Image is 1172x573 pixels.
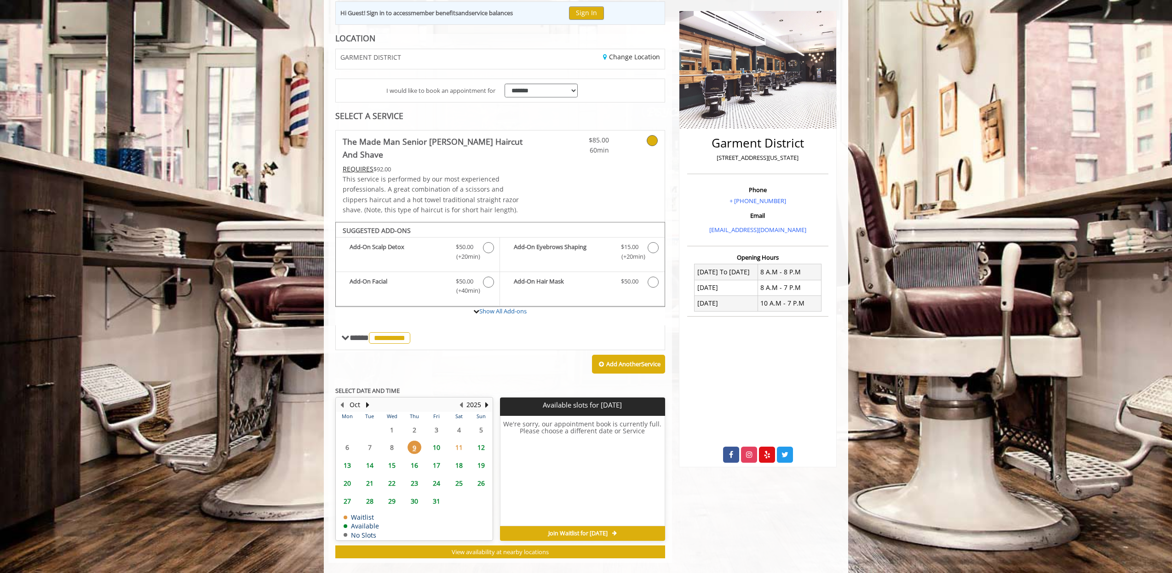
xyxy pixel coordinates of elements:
td: Select day25 [448,474,470,492]
a: + [PHONE_NUMBER] [730,197,786,205]
span: $15.00 [621,242,638,252]
span: 19 [474,459,488,472]
span: 23 [408,477,421,490]
span: 12 [474,441,488,454]
span: 9 [408,441,421,454]
h3: Phone [689,187,826,193]
button: Add AnotherService [592,355,665,374]
span: 25 [452,477,466,490]
td: Select day23 [403,474,425,492]
b: Add Another Service [606,360,661,368]
b: Add-On Scalp Detox [350,242,447,261]
label: Add-On Eyebrows Shaping [505,242,660,264]
td: Select day30 [403,492,425,510]
span: Join Waitlist for [DATE] [548,530,608,537]
b: SUGGESTED ADD-ONS [343,226,411,235]
td: Select day13 [336,456,358,474]
span: 60min [555,145,609,155]
button: Previous Month [338,400,345,410]
label: Add-On Scalp Detox [340,242,495,264]
td: Select day20 [336,474,358,492]
span: I would like to book an appointment for [386,86,495,96]
span: 20 [340,477,354,490]
h3: Email [689,212,826,219]
td: Select day27 [336,492,358,510]
button: View availability at nearby locations [335,545,665,559]
span: 14 [363,459,377,472]
td: Select day24 [425,474,448,492]
b: Add-On Facial [350,277,447,296]
h3: Opening Hours [687,254,828,261]
span: 29 [385,494,399,508]
td: Select day22 [381,474,403,492]
td: 8 A.M - 8 P.M [758,264,821,280]
span: 11 [452,441,466,454]
button: Next Month [364,400,371,410]
td: Select day26 [470,474,493,492]
th: Thu [403,412,425,421]
td: [DATE] [695,295,758,311]
b: member benefits [411,9,458,17]
th: Tue [358,412,380,421]
h6: We're sorry, our appointment book is currently full. Please choose a different date or Service [500,420,664,522]
td: Select day10 [425,439,448,457]
th: Mon [336,412,358,421]
div: The Made Man Senior Barber Haircut And Shave Add-onS [335,222,665,307]
td: Select day28 [358,492,380,510]
td: Select day11 [448,439,470,457]
div: Hi Guest! Sign in to access and [340,8,513,18]
td: [DATE] To [DATE] [695,264,758,280]
p: Available slots for [DATE] [504,401,661,409]
span: (+40min ) [451,286,478,295]
td: Available [344,522,379,529]
th: Sat [448,412,470,421]
span: 24 [430,477,443,490]
th: Fri [425,412,448,421]
td: Select day9 [403,439,425,457]
span: 21 [363,477,377,490]
b: Add-On Eyebrows Shaping [514,242,611,261]
th: Wed [381,412,403,421]
button: 2025 [466,400,481,410]
a: Show All Add-ons [479,307,527,315]
button: Next Year [483,400,490,410]
td: Select day14 [358,456,380,474]
td: [DATE] [695,280,758,295]
span: 18 [452,459,466,472]
td: Select day21 [358,474,380,492]
p: [STREET_ADDRESS][US_STATE] [689,153,826,163]
a: Change Location [603,52,660,61]
p: This service is performed by our most experienced professionals. A great combination of a scissor... [343,174,528,216]
span: $50.00 [456,277,473,286]
span: 13 [340,459,354,472]
span: (+20min ) [451,252,478,261]
label: Add-On Facial [340,277,495,298]
td: No Slots [344,532,379,539]
b: SELECT DATE AND TIME [335,386,400,395]
b: service balances [469,9,513,17]
button: Previous Year [457,400,465,410]
td: Select day12 [470,439,493,457]
span: $50.00 [621,277,638,286]
td: Select day19 [470,456,493,474]
span: 28 [363,494,377,508]
span: (+20min ) [616,252,643,261]
td: Select day17 [425,456,448,474]
button: Oct [350,400,360,410]
td: Select day18 [448,456,470,474]
td: Select day31 [425,492,448,510]
span: $85.00 [555,135,609,145]
div: SELECT A SERVICE [335,112,665,120]
span: 10 [430,441,443,454]
span: This service needs some Advance to be paid before we block your appointment [343,165,373,173]
span: View availability at nearby locations [452,548,549,556]
span: 22 [385,477,399,490]
h2: Garment District [689,136,826,150]
span: $50.00 [456,242,473,252]
label: Add-On Hair Mask [505,277,660,290]
span: GARMENT DISTRICT [340,54,401,61]
td: Select day16 [403,456,425,474]
td: Select day29 [381,492,403,510]
td: Waitlist [344,514,379,521]
th: Sun [470,412,493,421]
